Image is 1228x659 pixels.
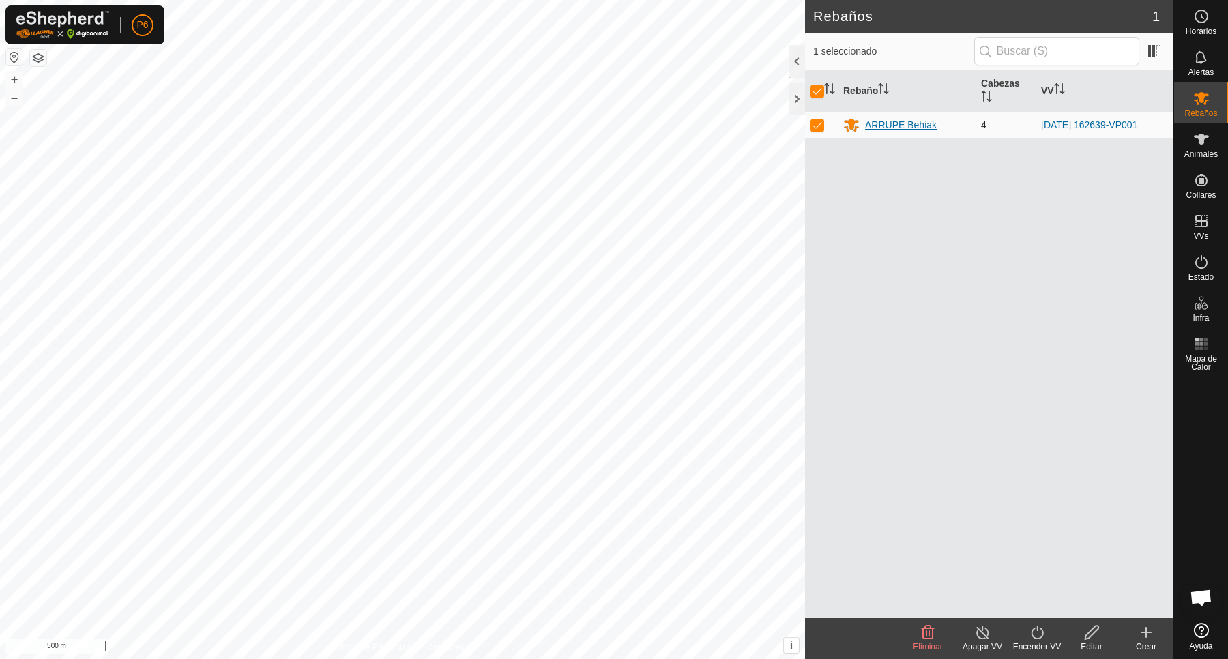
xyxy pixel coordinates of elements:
a: Contáctenos [427,641,473,654]
span: Alertas [1188,68,1214,76]
h2: Rebaños [813,8,1152,25]
th: Rebaño [838,71,976,112]
span: Estado [1188,273,1214,281]
span: Horarios [1186,27,1216,35]
p-sorticon: Activar para ordenar [1054,85,1065,96]
span: 4 [981,119,986,130]
span: Mapa de Calor [1178,355,1225,371]
span: VVs [1193,232,1208,240]
div: Encender VV [1010,641,1064,653]
div: Chat abierto [1181,577,1222,618]
a: [DATE] 162639-VP001 [1041,119,1137,130]
span: 1 [1152,6,1160,27]
p-sorticon: Activar para ordenar [824,85,835,96]
a: Ayuda [1174,617,1228,656]
p-sorticon: Activar para ordenar [981,93,992,104]
th: VV [1036,71,1173,112]
div: Apagar VV [955,641,1010,653]
a: Política de Privacidad [332,641,411,654]
span: P6 [136,18,148,32]
button: – [6,89,23,106]
button: i [784,638,799,653]
p-sorticon: Activar para ordenar [878,85,889,96]
button: Restablecer Mapa [6,49,23,65]
img: Logo Gallagher [16,11,109,39]
button: Capas del Mapa [30,50,46,66]
input: Buscar (S) [974,37,1139,65]
span: Eliminar [913,642,942,651]
span: 1 seleccionado [813,44,974,59]
span: i [790,639,793,651]
button: + [6,72,23,88]
span: Infra [1193,314,1209,322]
div: ARRUPE Behiak [865,118,937,132]
div: Crear [1119,641,1173,653]
span: Animales [1184,150,1218,158]
div: Editar [1064,641,1119,653]
th: Cabezas [976,71,1036,112]
span: Ayuda [1190,642,1213,650]
span: Rebaños [1184,109,1217,117]
span: Collares [1186,191,1216,199]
